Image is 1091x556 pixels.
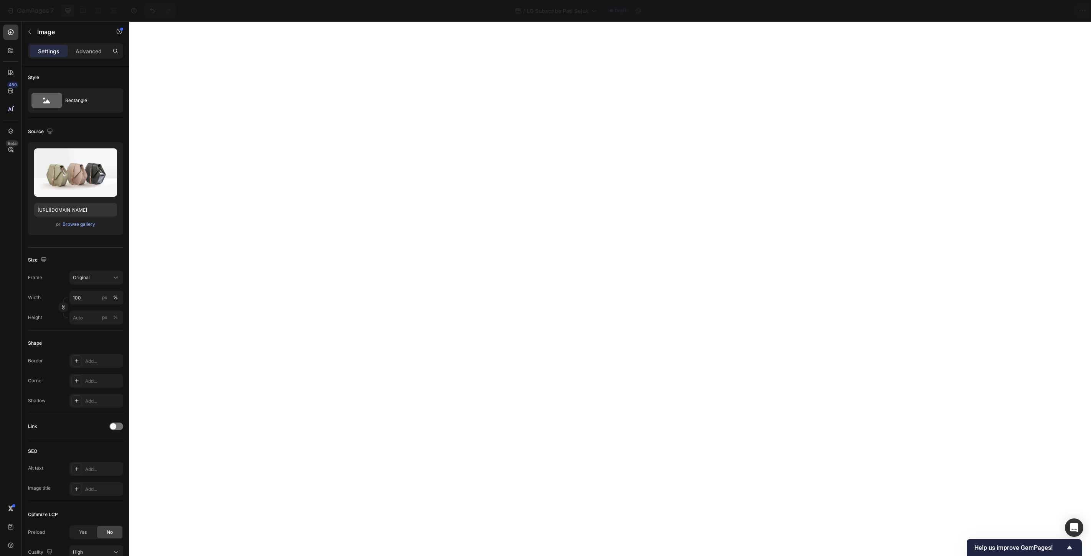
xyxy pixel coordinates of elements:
div: Image title [28,485,51,492]
p: Settings [38,47,59,55]
button: Publish [1040,3,1072,18]
p: Advanced [76,47,102,55]
img: preview-image [34,148,117,197]
iframe: Design area [129,21,1091,556]
label: Height [28,314,42,321]
button: 7 [3,3,57,18]
div: Add... [85,358,121,365]
span: Draft [615,7,626,14]
div: Source [28,127,54,137]
div: Rectangle [65,92,112,109]
input: px% [69,311,123,324]
div: Add... [85,378,121,385]
div: % [113,294,118,301]
label: Frame [28,274,42,281]
div: Open Intercom Messenger [1065,518,1083,537]
div: Preload [28,529,45,536]
div: Border [28,357,43,364]
div: % [113,314,118,321]
p: Image [37,27,102,36]
button: Save [1012,3,1037,18]
div: Add... [85,486,121,493]
span: High [73,549,83,555]
div: Publish [1047,7,1066,15]
span: Save [1018,8,1031,14]
div: Size [28,255,48,265]
div: Beta [6,140,18,146]
span: Yes [79,529,87,536]
div: SEO [28,448,37,455]
div: Add... [85,398,121,405]
div: px [102,294,107,301]
div: Optimize LCP [28,511,58,518]
button: px [111,313,120,322]
button: % [100,313,109,322]
input: px% [69,291,123,304]
button: Show survey - Help us improve GemPages! [974,543,1074,552]
div: 450 [7,82,18,88]
div: Shape [28,340,42,347]
div: Browse gallery [63,221,95,228]
div: Link [28,423,37,430]
div: Undo/Redo [145,3,176,18]
span: or [56,220,61,229]
span: Original [73,274,90,281]
div: Corner [28,377,43,384]
span: / [523,7,525,15]
input: https://example.com/image.jpg [34,203,117,217]
div: Alt text [28,465,43,472]
button: Browse gallery [62,220,96,228]
button: % [100,293,109,302]
p: 7 [50,6,54,15]
span: No [107,529,113,536]
span: LG Subscribe Peti Sejuk [527,7,588,15]
div: Add... [85,466,121,473]
label: Width [28,294,41,301]
button: Original [69,271,123,285]
button: px [111,293,120,302]
div: px [102,314,107,321]
div: Style [28,74,39,81]
div: Shadow [28,397,46,404]
span: Help us improve GemPages! [974,544,1065,551]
